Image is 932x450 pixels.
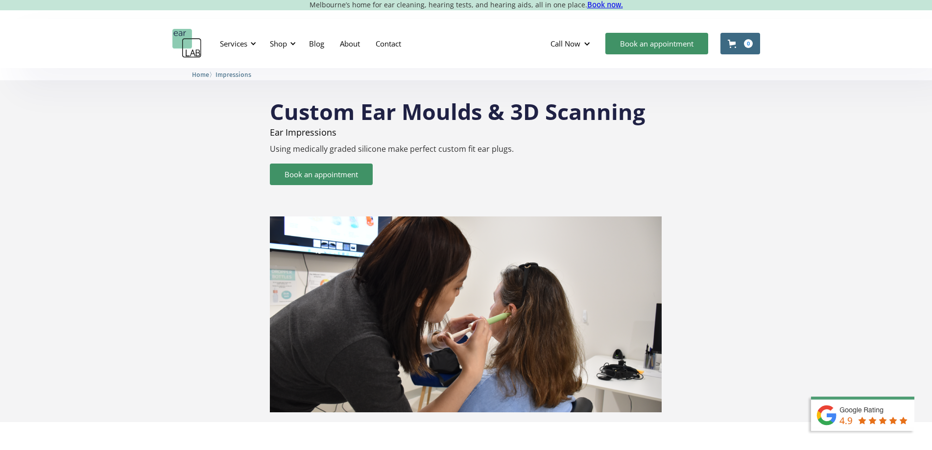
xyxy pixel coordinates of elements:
[270,39,287,48] div: Shop
[192,71,209,78] span: Home
[215,71,251,78] span: Impressions
[264,29,299,58] div: Shop
[270,90,662,122] h1: Custom Ear Moulds & 3D Scanning
[215,70,251,79] a: Impressions
[368,29,409,58] a: Contact
[720,33,760,54] a: Open cart
[270,144,662,154] p: Using medically graded silicone make perfect custom fit ear plugs.
[332,29,368,58] a: About
[543,29,600,58] div: Call Now
[214,29,259,58] div: Services
[270,216,662,412] img: 3D scanning & ear impressions service at earLAB
[744,39,753,48] div: 0
[550,39,580,48] div: Call Now
[192,70,215,80] li: 〉
[301,29,332,58] a: Blog
[270,127,662,137] p: Ear Impressions
[220,39,247,48] div: Services
[192,70,209,79] a: Home
[270,164,373,185] a: Book an appointment
[605,33,708,54] a: Book an appointment
[172,29,202,58] a: home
